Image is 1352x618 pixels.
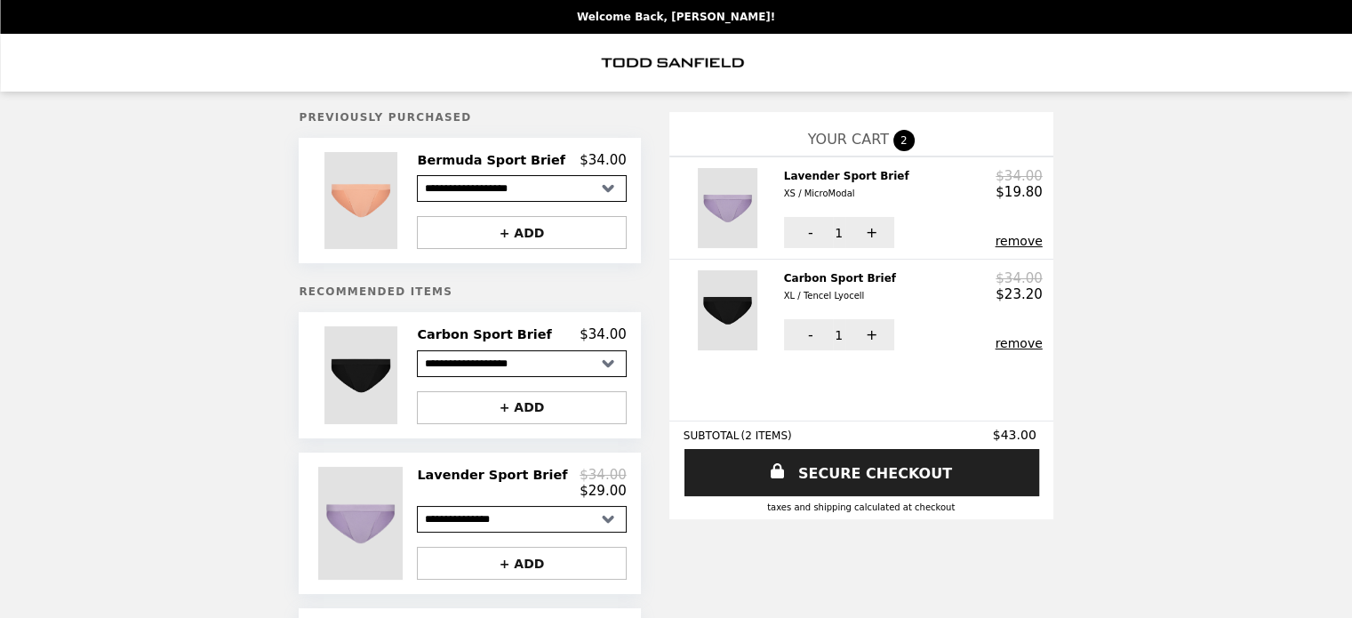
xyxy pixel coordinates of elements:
p: $34.00 [996,270,1043,286]
h5: Previously Purchased [299,111,640,124]
p: $34.00 [580,326,627,342]
span: 1 [835,226,843,240]
p: $34.00 [580,152,627,168]
h2: Bermuda Sport Brief [417,152,572,168]
p: $34.00 [580,467,627,483]
h2: Carbon Sport Brief [784,270,903,305]
select: Select a product variant [417,350,626,377]
p: Welcome Back, [PERSON_NAME]! [577,11,775,23]
div: XL / Tencel Lyocell [784,288,896,304]
select: Select a product variant [417,506,626,533]
h2: Lavender Sport Brief [784,168,916,203]
p: $19.80 [996,184,1043,200]
button: - [784,319,833,350]
button: + ADD [417,216,626,249]
a: SECURE CHECKOUT [684,449,1039,496]
img: Brand Logo [602,44,751,81]
p: $34.00 [996,168,1043,184]
span: ( 2 ITEMS ) [740,429,791,442]
h2: Carbon Sport Brief [417,326,558,342]
button: - [784,217,833,248]
img: Bermuda Sport Brief [324,152,402,249]
span: SUBTOTAL [684,429,741,442]
button: remove [995,336,1042,350]
button: + [845,319,894,350]
div: Taxes and Shipping calculated at checkout [684,502,1039,512]
span: 1 [835,328,843,342]
button: + [845,217,894,248]
img: Lavender Sport Brief [698,168,762,248]
span: YOUR CART [808,131,889,148]
p: $23.20 [996,286,1043,302]
img: Lavender Sport Brief [318,467,407,580]
button: + ADD [417,391,626,424]
button: + ADD [417,547,626,580]
h2: Lavender Sport Brief [417,467,574,483]
img: Carbon Sport Brief [698,270,762,350]
img: Carbon Sport Brief [324,326,402,423]
span: 2 [893,130,915,151]
p: $29.00 [580,483,627,499]
div: XS / MicroModal [784,186,909,202]
h5: Recommended Items [299,285,640,298]
select: Select a product variant [417,175,626,202]
button: remove [995,234,1042,248]
span: $43.00 [993,428,1039,442]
